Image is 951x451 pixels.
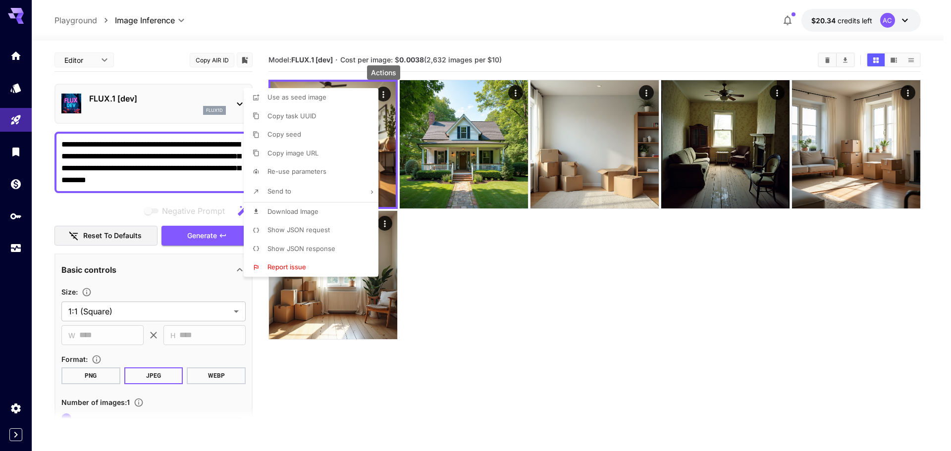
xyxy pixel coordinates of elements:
[367,65,400,80] div: Actions
[267,245,335,252] span: Show JSON response
[267,130,301,138] span: Copy seed
[267,207,318,215] span: Download Image
[267,167,326,175] span: Re-use parameters
[267,112,316,120] span: Copy task UUID
[267,263,306,271] span: Report issue
[267,149,318,157] span: Copy image URL
[267,226,330,234] span: Show JSON request
[267,93,326,101] span: Use as seed image
[267,187,291,195] span: Send to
